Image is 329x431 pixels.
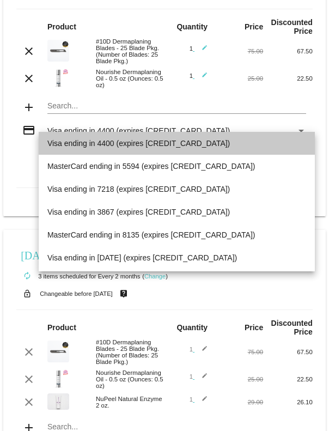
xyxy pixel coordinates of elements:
[47,246,306,269] span: Visa ending in [DATE] (expires [CREDIT_CARD_DATA])
[47,132,306,155] span: Visa ending in 4400 (expires [CREDIT_CARD_DATA])
[47,269,306,292] span: Discover ending in 7668 (expires [CREDIT_CARD_DATA])
[47,201,306,223] span: Visa ending in 3867 (expires [CREDIT_CARD_DATA])
[47,155,306,178] span: MasterCard ending in 5594 (expires [CREDIT_CARD_DATA])
[47,178,306,201] span: Visa ending in 7218 (expires [CREDIT_CARD_DATA])
[47,223,306,246] span: MasterCard ending in 8135 (expires [CREDIT_CARD_DATA])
